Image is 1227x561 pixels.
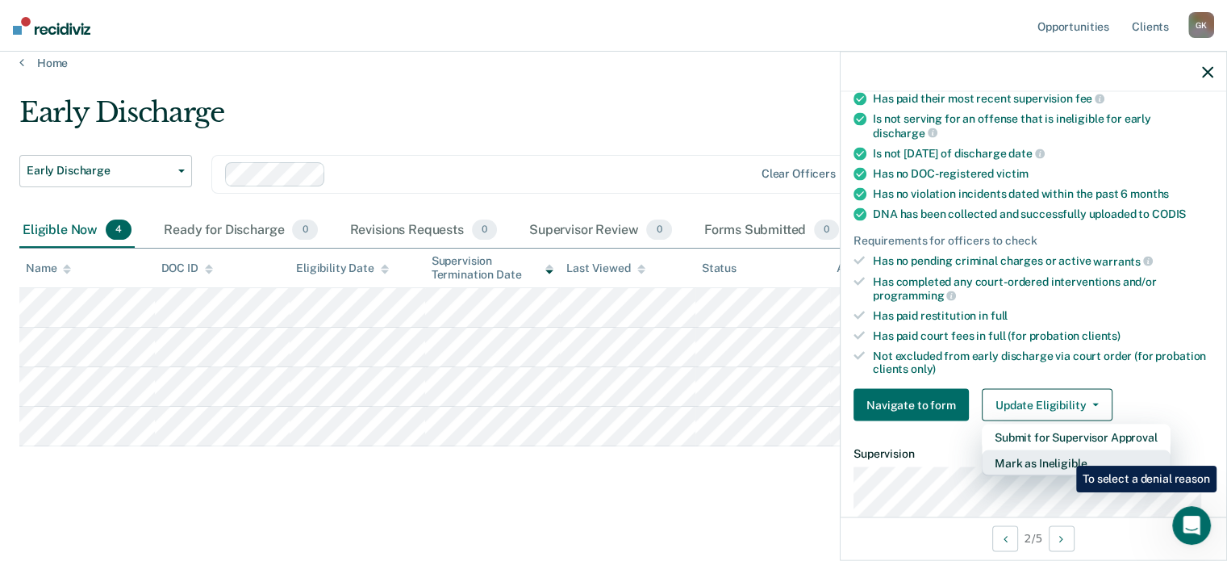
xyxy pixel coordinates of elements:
div: Status [702,262,737,275]
span: fee [1075,92,1104,105]
span: CODIS [1152,207,1186,220]
span: warrants [1093,254,1153,267]
div: DNA has been collected and successfully uploaded to [873,207,1213,221]
button: Update Eligibility [982,389,1112,421]
span: 0 [472,220,497,241]
a: Navigate to form link [853,389,975,421]
div: Has no DOC-registered [873,167,1213,181]
span: Early Discharge [27,164,172,178]
div: Eligible Now [19,213,135,249]
div: Supervision Termination Date [432,254,554,282]
span: programming [873,289,956,302]
div: Last Viewed [566,262,645,275]
div: Not excluded from early discharge via court order (for probation clients [873,349,1213,376]
div: Assigned to [837,262,912,275]
div: Requirements for officers to check [853,234,1213,248]
span: clients) [1082,329,1121,341]
iframe: Intercom live chat [1172,506,1211,545]
span: only) [911,362,936,375]
div: G K [1188,12,1214,38]
div: Clear officers [762,167,836,181]
div: Supervisor Review [526,213,675,249]
div: Forms Submitted [701,213,843,249]
span: victim [996,167,1029,180]
span: full [991,308,1008,321]
div: Ready for Discharge [161,213,320,249]
button: Previous Opportunity [992,525,1018,551]
span: 0 [646,220,671,241]
span: 0 [814,220,839,241]
button: Navigate to form [853,389,969,421]
div: Name [26,262,71,275]
button: Submit for Supervisor Approval [982,425,1171,450]
div: Eligibility Date [296,262,389,275]
dt: Supervision [853,447,1213,461]
img: Recidiviz [13,17,90,35]
a: Home [19,56,1208,70]
div: Has completed any court-ordered interventions and/or [873,274,1213,302]
span: 4 [106,220,131,241]
span: 0 [292,220,317,241]
div: 2 / 5 [841,517,1226,559]
div: Early Discharge [19,96,940,142]
div: Is not serving for an offense that is ineligible for early [873,112,1213,140]
div: Has paid restitution in [873,308,1213,322]
div: DOC ID [161,262,213,275]
span: months [1130,187,1169,200]
span: date [1008,147,1044,160]
div: Has no violation incidents dated within the past 6 [873,187,1213,201]
div: Has paid court fees in full (for probation [873,329,1213,342]
span: discharge [873,126,937,139]
div: Is not [DATE] of discharge [873,146,1213,161]
div: Revisions Requests [347,213,500,249]
div: Has no pending criminal charges or active [873,253,1213,268]
button: Next Opportunity [1049,525,1075,551]
div: Has paid their most recent supervision [873,91,1213,106]
button: Mark as Ineligible [982,450,1171,476]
